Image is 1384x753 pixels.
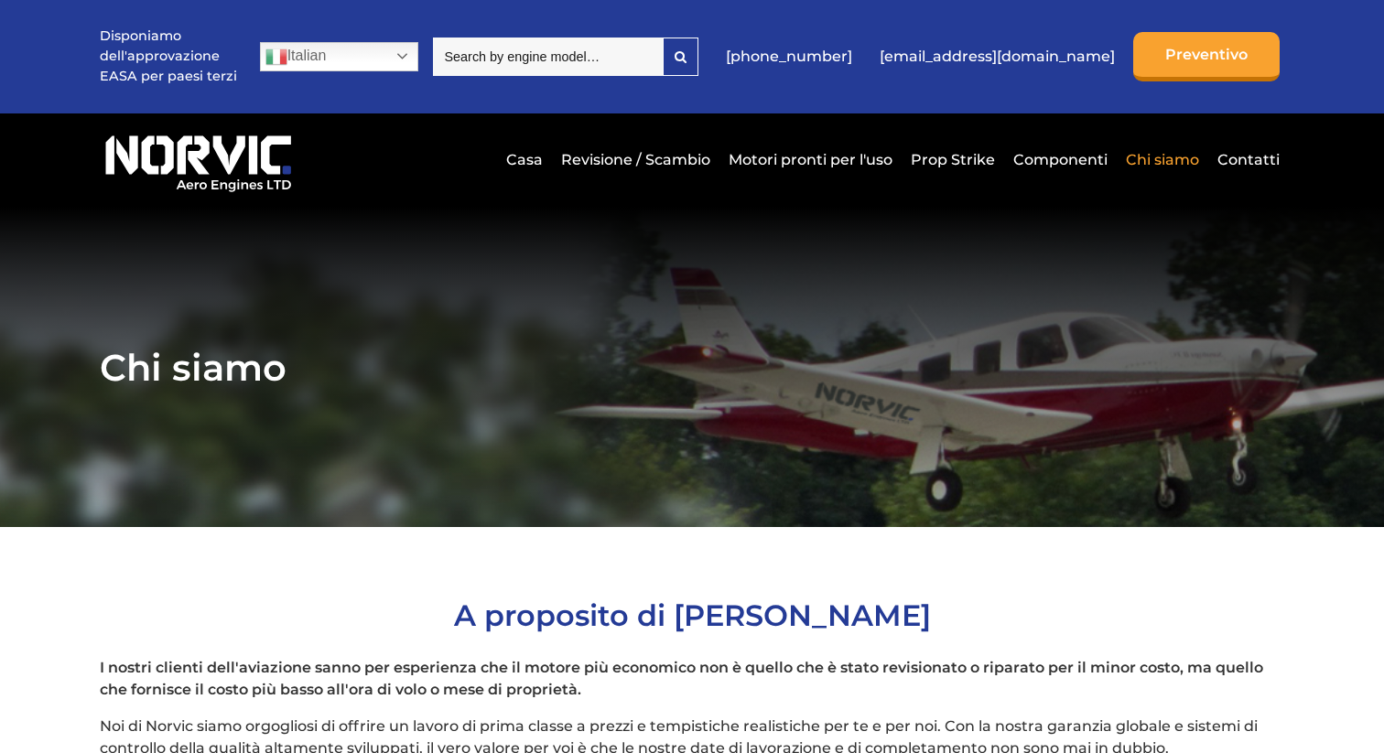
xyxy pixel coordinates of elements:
img: it [265,46,287,68]
a: Casa [502,137,547,182]
a: Motori pronti per l'uso [724,137,897,182]
a: Componenti [1009,137,1112,182]
strong: I nostri clienti dell'aviazione sanno per esperienza che il motore più economico non è quello che... [100,659,1263,698]
a: Prop Strike [906,137,1000,182]
a: Contatti [1213,137,1280,182]
a: [PHONE_NUMBER] [717,34,861,79]
a: Chi siamo [1121,137,1204,182]
img: Logo di Norvic Aero Engines [100,127,297,194]
a: Revisione / Scambio [557,137,715,182]
a: Preventivo [1133,32,1280,81]
input: Search by engine model… [433,38,663,76]
a: [EMAIL_ADDRESS][DOMAIN_NAME] [870,34,1124,79]
h1: Chi siamo [100,345,1285,390]
p: Disponiamo dell'approvazione EASA per paesi terzi [100,27,237,86]
span: A proposito di [PERSON_NAME] [454,597,931,633]
a: Italian [260,42,418,71]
